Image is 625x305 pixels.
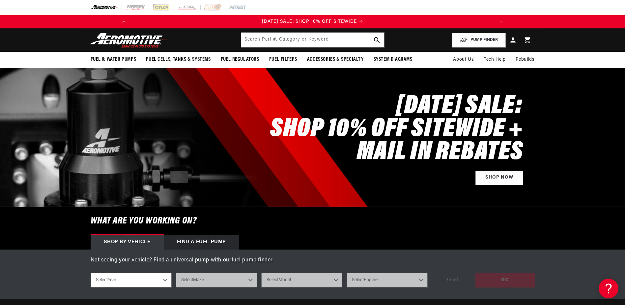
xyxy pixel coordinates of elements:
[130,18,495,25] a: [DATE] SALE: SHOP 10% OFF SITEWIDE
[479,52,510,68] summary: Tech Help
[370,33,384,47] button: search button
[221,56,259,63] span: Fuel Regulators
[91,235,164,250] div: Shop by vehicle
[453,57,474,62] span: About Us
[516,56,535,63] span: Rebuilds
[511,52,540,68] summary: Rebuilds
[307,56,364,63] span: Accessories & Specialty
[269,56,297,63] span: Fuel Filters
[302,52,369,67] summary: Accessories & Specialty
[241,95,523,164] h2: [DATE] SALE: SHOP 10% OFF SITEWIDE + MAIL IN REBATES
[141,52,215,67] summary: Fuel Cells, Tanks & Systems
[176,273,257,288] select: Make
[475,171,523,186] a: Shop Now
[232,257,273,263] a: fuel pump finder
[91,273,172,288] select: Year
[264,52,302,67] summary: Fuel Filters
[369,52,417,67] summary: System Diagrams
[216,52,264,67] summary: Fuel Regulators
[452,33,506,48] button: PUMP FINDER
[74,15,551,28] slideshow-component: Translation missing: en.sections.announcements.announcement_bar
[88,32,170,48] img: Aeromotive
[86,52,141,67] summary: Fuel & Water Pumps
[261,273,342,288] select: Model
[91,56,136,63] span: Fuel & Water Pumps
[347,273,428,288] select: Engine
[117,15,130,28] button: Translation missing: en.sections.announcements.previous_announcement
[146,56,211,63] span: Fuel Cells, Tanks & Systems
[262,19,357,24] span: [DATE] SALE: SHOP 10% OFF SITEWIDE
[164,235,240,250] div: Find a Fuel Pump
[74,207,551,235] h6: What are you working on?
[130,18,495,25] div: Announcement
[374,56,412,63] span: System Diagrams
[495,15,508,28] button: Translation missing: en.sections.announcements.next_announcement
[484,56,505,63] span: Tech Help
[91,256,535,265] p: Not seeing your vehicle? Find a universal pump with our
[448,52,479,68] a: About Us
[241,33,384,47] input: Search by Part Number, Category or Keyword
[130,18,495,25] div: 1 of 3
